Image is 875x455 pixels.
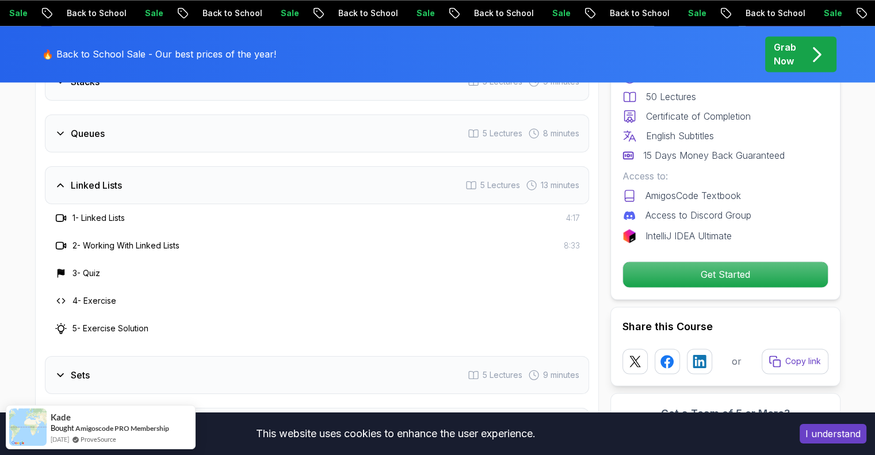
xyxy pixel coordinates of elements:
img: jetbrains logo [622,229,636,243]
p: Access to: [622,169,828,183]
span: 8 minutes [543,128,579,139]
p: 🔥 Back to School Sale - Our best prices of the year! [42,47,276,61]
h3: Linked Lists [71,178,122,192]
p: Sale [269,7,306,19]
p: Grab Now [774,40,796,68]
p: Back to School [463,7,541,19]
button: Sets5 Lectures 9 minutes [45,356,589,394]
p: Back to School [191,7,269,19]
h3: 1 - Linked Lists [72,212,125,224]
h3: 4 - Exercise [72,295,116,307]
p: Get Started [623,262,828,287]
p: Copy link [785,355,821,367]
span: 5 Lectures [483,369,522,381]
p: English Subtitles [646,129,714,143]
span: Kade [51,412,71,422]
button: Queues5 Lectures 8 minutes [45,114,589,152]
span: [DATE] [51,434,69,444]
p: Sale [133,7,170,19]
p: Access to Discord Group [645,208,751,222]
a: ProveSource [81,434,116,444]
h3: Queues [71,127,105,140]
h3: Sets [71,368,90,382]
p: AmigosCode Textbook [645,189,741,202]
span: 9 minutes [543,369,579,381]
p: Back to School [327,7,405,19]
span: 5 Lectures [480,179,520,191]
p: Back to School [55,7,133,19]
p: or [732,354,742,368]
p: 50 Lectures [646,90,696,104]
p: 15 Days Money Back Guaranteed [643,148,785,162]
span: 4:17 [566,212,580,224]
p: Sale [812,7,849,19]
button: Get Started [622,261,828,288]
h3: 5 - Exercise Solution [72,323,148,334]
span: Bought [51,423,74,433]
h3: 2 - Working With Linked Lists [72,240,179,251]
span: 13 minutes [541,179,579,191]
p: Back to School [598,7,677,19]
span: 5 Lectures [483,128,522,139]
a: Amigoscode PRO Membership [75,424,169,433]
p: IntelliJ IDEA Ultimate [645,229,732,243]
div: This website uses cookies to enhance the user experience. [9,421,782,446]
p: Back to School [734,7,812,19]
h3: 3 - Quiz [72,267,100,279]
button: Accept cookies [800,424,866,443]
button: Copy link [762,349,828,374]
h3: Got a Team of 5 or More? [622,405,828,421]
span: 8:33 [564,240,580,251]
p: Sale [677,7,713,19]
p: Sale [405,7,442,19]
button: Linked Lists5 Lectures 13 minutes [45,166,589,204]
img: provesource social proof notification image [9,408,47,446]
p: Certificate of Completion [646,109,751,123]
p: Sale [541,7,578,19]
h2: Share this Course [622,319,828,335]
button: Maps8 Lectures 22 minutes [45,408,589,446]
